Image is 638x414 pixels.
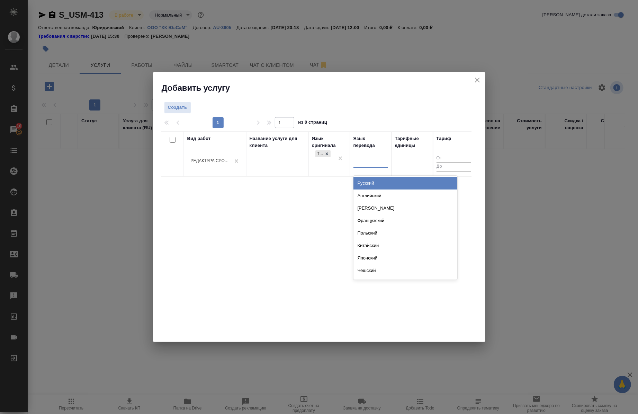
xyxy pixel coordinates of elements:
[437,162,471,171] input: До
[353,252,457,264] div: Японский
[353,214,457,227] div: Французский
[353,190,457,202] div: Английский
[353,202,457,214] div: [PERSON_NAME]
[250,135,305,149] div: Название услуги для клиента
[164,102,191,114] button: Создать
[312,135,347,149] div: Язык оригинала
[315,150,331,158] div: Турецкий
[437,154,471,163] input: От
[353,177,457,190] div: Русский
[162,82,485,94] h2: Добавить услугу
[353,277,457,289] div: Сербский
[191,158,231,164] div: Редактура срочная
[353,135,388,149] div: Язык перевода
[472,75,483,85] button: close
[315,150,323,158] div: Турецкий
[395,135,430,149] div: Тарифные единицы
[353,264,457,277] div: Чешский
[353,239,457,252] div: Китайский
[353,227,457,239] div: Польский
[437,135,451,142] div: Тариф
[187,135,211,142] div: Вид работ
[168,104,187,112] span: Создать
[298,118,327,128] span: из 0 страниц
